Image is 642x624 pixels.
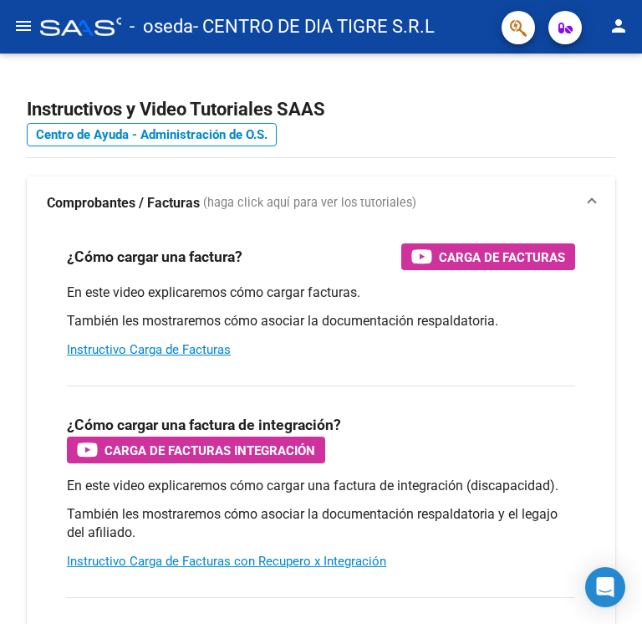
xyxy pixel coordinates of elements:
[67,477,575,495] p: En este video explicaremos cómo cargar una factura de integración (discapacidad).
[104,440,315,461] span: Carga de Facturas Integración
[27,176,615,230] mat-expansion-panel-header: Comprobantes / Facturas (haga click aquí para ver los tutoriales)
[27,123,277,146] a: Centro de Ayuda - Administración de O.S.
[193,8,435,45] span: - CENTRO DE DIA TIGRE S.R.L
[67,312,575,330] p: También les mostraremos cómo asociar la documentación respaldatoria.
[67,413,341,437] h3: ¿Cómo cargar una factura de integración?
[67,437,325,463] button: Carga de Facturas Integración
[609,16,629,36] mat-icon: person
[585,567,625,607] div: Open Intercom Messenger
[67,245,242,269] h3: ¿Cómo cargar una factura?
[67,505,575,542] p: También les mostraremos cómo asociar la documentación respaldatoria y el legajo del afiliado.
[47,194,200,212] strong: Comprobantes / Facturas
[67,342,231,357] a: Instructivo Carga de Facturas
[401,243,575,270] button: Carga de Facturas
[67,554,386,569] a: Instructivo Carga de Facturas con Recupero x Integración
[439,247,565,268] span: Carga de Facturas
[67,284,575,302] p: En este video explicaremos cómo cargar facturas.
[130,8,193,45] span: - oseda
[13,16,33,36] mat-icon: menu
[203,194,416,212] span: (haga click aquí para ver los tutoriales)
[27,94,615,125] h2: Instructivos y Video Tutoriales SAAS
